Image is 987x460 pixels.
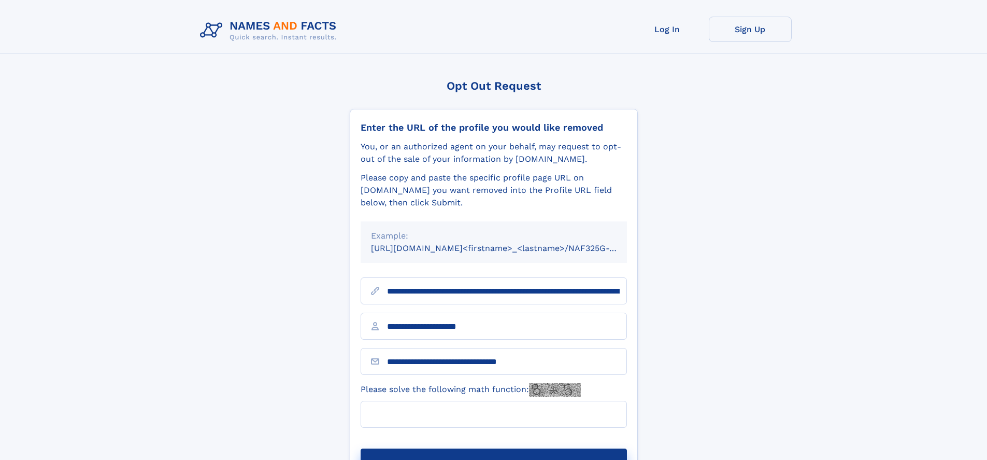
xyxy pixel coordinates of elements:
a: Log In [626,17,709,42]
a: Sign Up [709,17,792,42]
div: Enter the URL of the profile you would like removed [361,122,627,133]
label: Please solve the following math function: [361,383,581,397]
div: Please copy and paste the specific profile page URL on [DOMAIN_NAME] you want removed into the Pr... [361,172,627,209]
div: Example: [371,230,617,242]
div: You, or an authorized agent on your behalf, may request to opt-out of the sale of your informatio... [361,141,627,165]
div: Opt Out Request [350,79,638,92]
small: [URL][DOMAIN_NAME]<firstname>_<lastname>/NAF325G-xxxxxxxx [371,243,647,253]
img: Logo Names and Facts [196,17,345,45]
